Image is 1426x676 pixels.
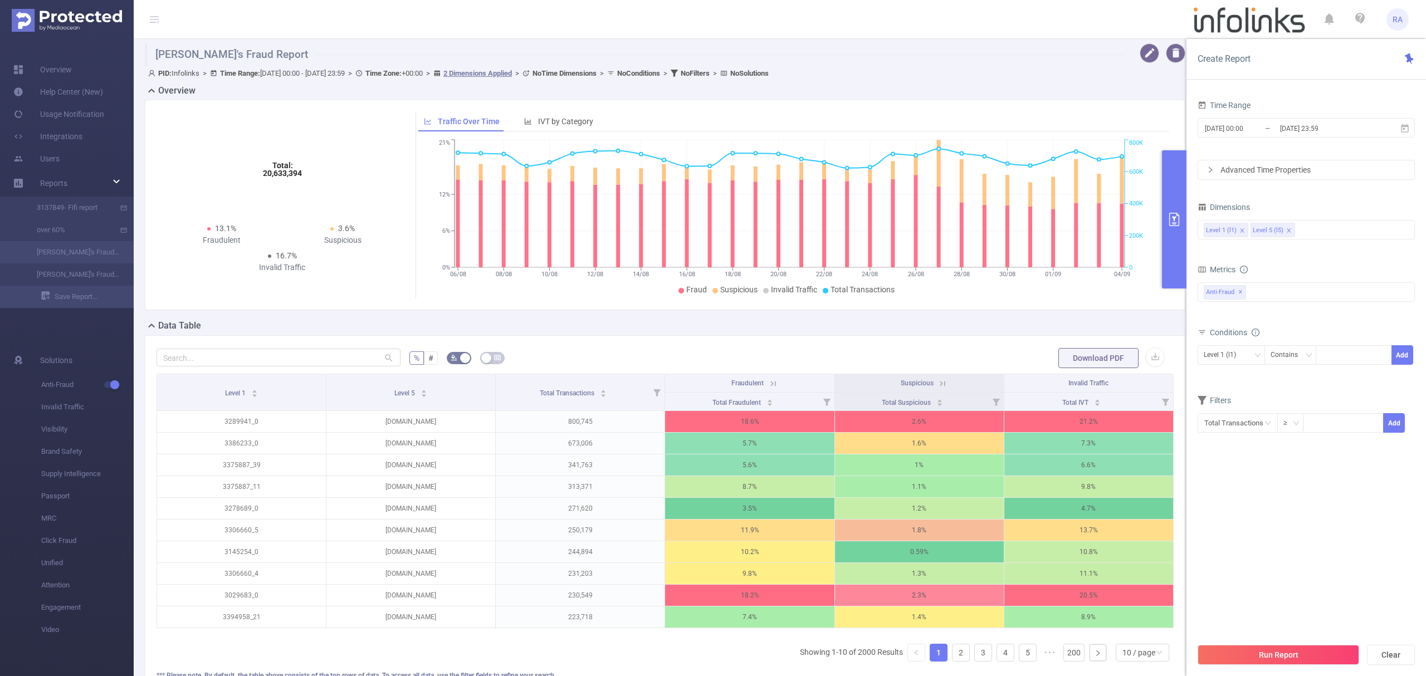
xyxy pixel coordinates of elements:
p: 1.8% [835,520,1004,541]
h2: Data Table [158,319,201,332]
i: icon: caret-up [600,388,607,391]
i: icon: close [1239,228,1245,234]
button: Add [1383,413,1405,433]
tspan: 28/08 [953,271,969,278]
span: > [199,69,210,77]
b: No Filters [681,69,710,77]
p: 7.3% [1004,433,1173,454]
tspan: Total: [272,161,292,170]
div: Level 1 (l1) [1206,223,1237,238]
input: Start date [1204,121,1294,136]
p: [DOMAIN_NAME] [326,476,495,497]
tspan: 400K [1129,200,1143,208]
a: 3 [975,644,992,661]
p: 223,718 [496,606,665,628]
p: 2.3% [835,585,1004,606]
a: Users [13,148,60,170]
p: 5.7% [665,433,834,454]
i: Filter menu [988,393,1004,410]
p: 5.6% [665,454,834,476]
p: 18.2% [665,585,834,606]
p: 8.7% [665,476,834,497]
p: 244,894 [496,541,665,562]
div: Contains [1271,346,1306,364]
p: 9.8% [665,563,834,584]
span: RA [1393,8,1403,31]
span: > [423,69,433,77]
p: 8.9% [1004,606,1173,628]
div: Level 5 (l5) [1253,223,1283,238]
p: [DOMAIN_NAME] [326,563,495,584]
li: 4 [997,644,1014,662]
a: Integrations [13,125,82,148]
p: 3145254_0 [157,541,326,562]
span: > [660,69,671,77]
tspan: 0 [1129,264,1132,271]
span: > [512,69,522,77]
i: icon: user [148,70,158,77]
i: Filter menu [819,393,834,410]
span: Video [41,619,134,641]
a: 2 [953,644,969,661]
b: PID: [158,69,172,77]
span: Conditions [1210,328,1259,337]
p: 1.2% [835,498,1004,519]
span: Invalid Traffic [1068,379,1108,387]
p: 341,763 [496,454,665,476]
span: Create Report [1198,53,1251,64]
tspan: 12% [439,191,450,198]
i: icon: caret-up [936,398,942,401]
a: Usage Notification [13,103,104,125]
span: Filters [1198,396,1231,405]
li: 2 [952,644,970,662]
p: 11.9% [665,520,834,541]
p: 250,179 [496,520,665,541]
i: icon: down [1156,649,1163,657]
a: [PERSON_NAME]'s Fraud Report with Host (site) [22,263,120,286]
tspan: 04/09 [1114,271,1130,278]
span: > [710,69,720,77]
i: icon: table [494,354,501,361]
p: 2.6% [835,411,1004,432]
span: Total Transactions [831,285,895,294]
p: [DOMAIN_NAME] [326,454,495,476]
tspan: 24/08 [862,271,878,278]
tspan: 22/08 [816,271,832,278]
span: ✕ [1238,286,1243,299]
span: Traffic Over Time [438,117,500,126]
i: icon: down [1293,420,1300,428]
span: Level 1 [225,389,247,397]
i: icon: info-circle [1240,266,1248,273]
p: 0.59% [835,541,1004,562]
tspan: 0% [442,264,450,271]
input: End date [1279,121,1369,136]
p: 9.8% [1004,476,1173,497]
span: Total Fraudulent [712,399,763,406]
input: Search... [157,349,401,366]
i: icon: caret-up [252,388,258,391]
p: 10.8% [1004,541,1173,562]
span: 3.6% [338,224,355,233]
i: icon: caret-down [252,393,258,396]
span: 16.7% [276,251,297,260]
i: icon: bg-colors [451,354,457,361]
li: Showing 1-10 of 2000 Results [800,644,903,662]
i: icon: caret-up [766,398,773,401]
span: Brand Safety [41,440,134,463]
p: [DOMAIN_NAME] [326,411,495,432]
a: Reports [40,172,67,194]
a: over 60% [22,219,120,241]
button: Run Report [1198,645,1359,665]
tspan: 20,633,394 [263,169,302,178]
p: [DOMAIN_NAME] [326,498,495,519]
i: icon: right [1207,166,1214,173]
div: Sort [421,388,427,395]
tspan: 6% [442,228,450,235]
i: icon: info-circle [1252,329,1259,336]
a: 5 [1019,644,1036,661]
i: icon: caret-down [766,401,773,405]
a: 3137849- Fifi report [22,197,120,219]
p: 1.4% [835,606,1004,628]
span: Infolinks [DATE] 00:00 - [DATE] 23:59 +00:00 [148,69,769,77]
h1: [PERSON_NAME]'s Fraud Report [145,43,1124,66]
